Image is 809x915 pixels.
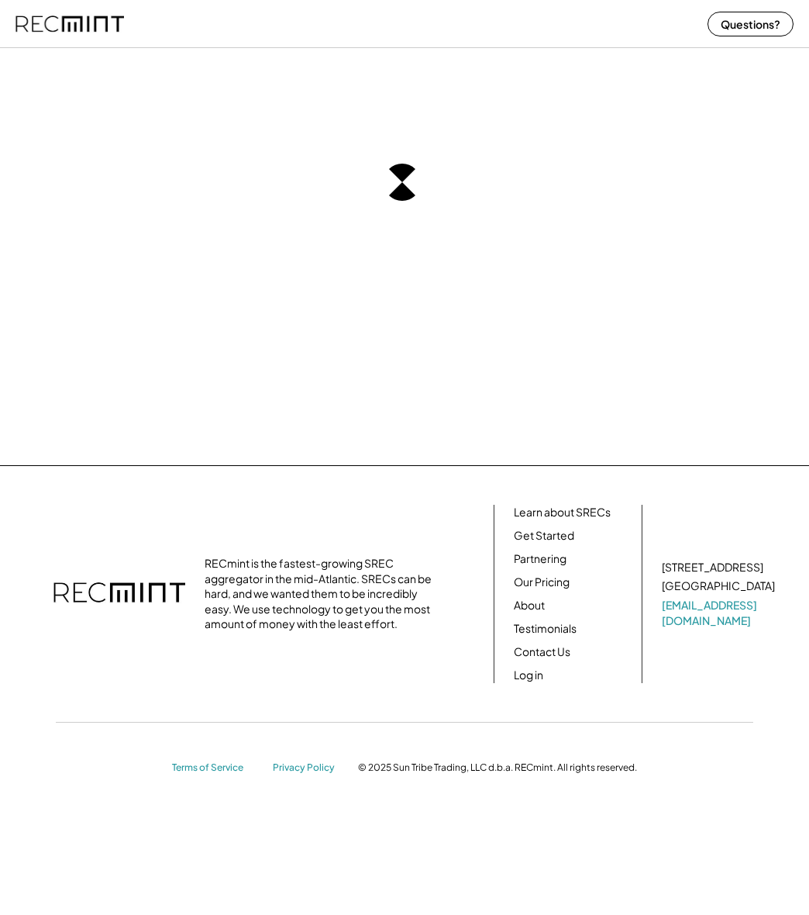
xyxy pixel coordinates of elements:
[514,505,611,520] a: Learn about SRECs
[514,621,577,637] a: Testimonials
[358,761,637,774] div: © 2025 Sun Tribe Trading, LLC d.b.a. RECmint. All rights reserved.
[662,578,775,594] div: [GEOGRAPHIC_DATA]
[514,528,574,544] a: Get Started
[15,3,124,44] img: recmint-logotype%403x%20%281%29.jpeg
[53,567,185,621] img: recmint-logotype%403x.png
[273,761,343,775] a: Privacy Policy
[205,556,437,632] div: RECmint is the fastest-growing SREC aggregator in the mid-Atlantic. SRECs can be hard, and we wan...
[514,575,570,590] a: Our Pricing
[662,598,778,628] a: [EMAIL_ADDRESS][DOMAIN_NAME]
[707,12,794,36] button: Questions?
[514,668,543,683] a: Log in
[662,560,763,575] div: [STREET_ADDRESS]
[514,551,566,567] a: Partnering
[514,644,570,660] a: Contact Us
[514,598,545,613] a: About
[172,761,257,775] a: Terms of Service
